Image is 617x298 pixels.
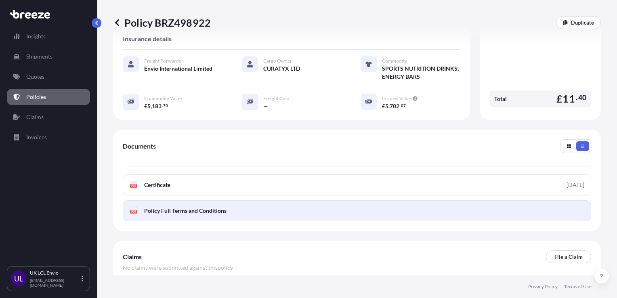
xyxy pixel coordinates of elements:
div: [DATE] [567,181,584,189]
a: Duplicate [556,16,601,29]
p: Claims [26,113,44,121]
p: UK LCL Envio [30,270,80,276]
span: SPORTS NUTRITION DRINKS, ENERGY BARS [382,65,460,81]
span: £ [556,94,562,104]
p: [EMAIL_ADDRESS][DOMAIN_NAME] [30,278,80,288]
span: 70 [163,104,168,107]
p: Duplicate [571,19,594,27]
span: . [162,104,163,107]
span: Documents [123,142,156,150]
span: Total [494,95,507,103]
span: . [576,95,577,100]
text: PDF [131,185,136,187]
span: . [400,104,401,107]
span: — [263,102,268,110]
a: Shipments [7,48,90,65]
span: Cargo Owner [263,58,292,64]
a: Insights [7,28,90,44]
span: Certificate [144,181,170,189]
p: Policies [26,93,46,101]
span: UL [14,275,23,283]
text: PDF [131,210,136,213]
a: Terms of Use [564,283,591,290]
span: , [151,103,152,109]
span: Insured Value [382,95,411,102]
p: Quotes [26,73,44,81]
span: Claims [123,253,142,261]
span: CURATYX LTD [263,65,300,73]
span: , [388,103,390,109]
a: Privacy Policy [528,283,558,290]
span: No claims were submitted against this policy . [123,264,234,272]
a: Policies [7,89,90,105]
span: 5 [147,103,151,109]
span: Freight Cost [263,95,289,102]
a: Claims [7,109,90,125]
span: 40 [578,95,586,100]
span: £ [382,103,385,109]
a: Quotes [7,69,90,85]
p: Invoices [26,133,47,141]
span: Freight Forwarder [144,58,183,64]
span: 183 [152,103,162,109]
span: 11 [562,94,575,104]
a: PDFPolicy Full Terms and Conditions [123,200,591,221]
span: Commodity [382,58,407,64]
span: 702 [390,103,399,109]
a: File a Claim [546,250,591,263]
span: Commodity Value [144,95,182,102]
p: File a Claim [554,253,583,261]
p: Shipments [26,52,52,61]
span: £ [144,103,147,109]
a: PDFCertificate[DATE] [123,174,591,195]
span: 5 [385,103,388,109]
p: Policy BRZ498922 [113,16,211,29]
a: Invoices [7,129,90,145]
span: Envio International Limited [144,65,212,73]
p: Insights [26,32,46,40]
span: Policy Full Terms and Conditions [144,207,227,215]
span: 07 [401,104,406,107]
